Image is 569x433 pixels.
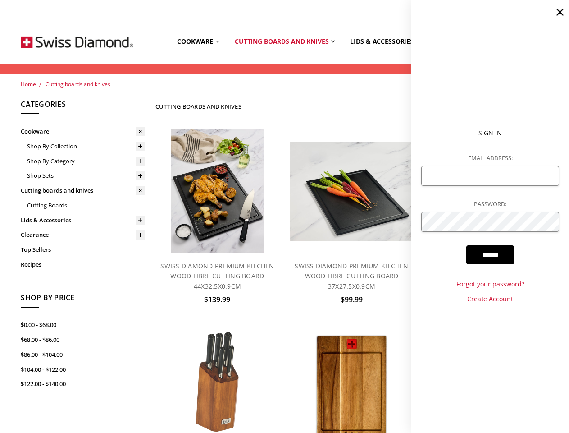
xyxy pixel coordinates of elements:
a: Home [21,80,36,88]
a: Cutting Boards [27,198,145,213]
a: SWISS DIAMOND PREMIUM KITCHEN WOOD FIBRE CUTTING BOARD 37X27.5X0.9CM [290,129,414,253]
a: Cookware [21,124,145,139]
a: Lids & Accessories [21,213,145,228]
a: $68.00 - $86.00 [21,332,145,347]
a: Create Account [421,294,559,304]
a: SWISS DIAMOND PREMIUM KITCHEN WOOD FIBRE CUTTING BOARD 44X32.5X0.9CM [160,262,274,290]
a: Shop By Collection [27,139,145,154]
img: Free Shipping On Every Order [21,19,133,64]
a: Cookware [169,22,227,62]
a: Shop By Category [27,154,145,169]
a: $104.00 - $122.00 [21,362,145,377]
h1: Cutting boards and knives [155,103,241,110]
label: Password: [421,199,559,209]
a: $86.00 - $104.00 [21,347,145,362]
a: Shop Sets [27,168,145,183]
a: $122.00 - $140.00 [21,377,145,392]
img: SWISS DIAMOND PREMIUM KITCHEN WOOD FIBRE CUTTING BOARD 37X27.5X0.9CM [290,142,414,241]
h5: Categories [21,99,145,114]
a: Cutting boards and knives [21,183,145,198]
label: Email Address: [421,153,559,163]
span: $139.99 [204,295,230,304]
a: Clearance [21,227,145,242]
a: $0.00 - $68.00 [21,318,145,332]
a: SWISS DIAMOND PREMIUM KITCHEN WOOD FIBRE CUTTING BOARD 37X27.5X0.9CM [295,262,408,290]
a: Forgot your password? [421,279,559,289]
a: Top Sellers [21,242,145,257]
span: $99.99 [341,295,363,304]
a: Lids & Accessories [342,22,427,62]
a: SWISS DIAMOND PREMIUM KITCHEN WOOD FIBRE CUTTING BOARD 44X32.5X0.9CM [155,129,280,253]
a: Recipes [21,257,145,272]
a: Cutting boards and knives [46,80,110,88]
a: Cutting boards and knives [227,22,343,62]
p: Sign In [421,128,559,138]
img: SWISS DIAMOND PREMIUM KITCHEN WOOD FIBRE CUTTING BOARD 44X32.5X0.9CM [171,129,264,253]
h5: Shop By Price [21,292,145,308]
